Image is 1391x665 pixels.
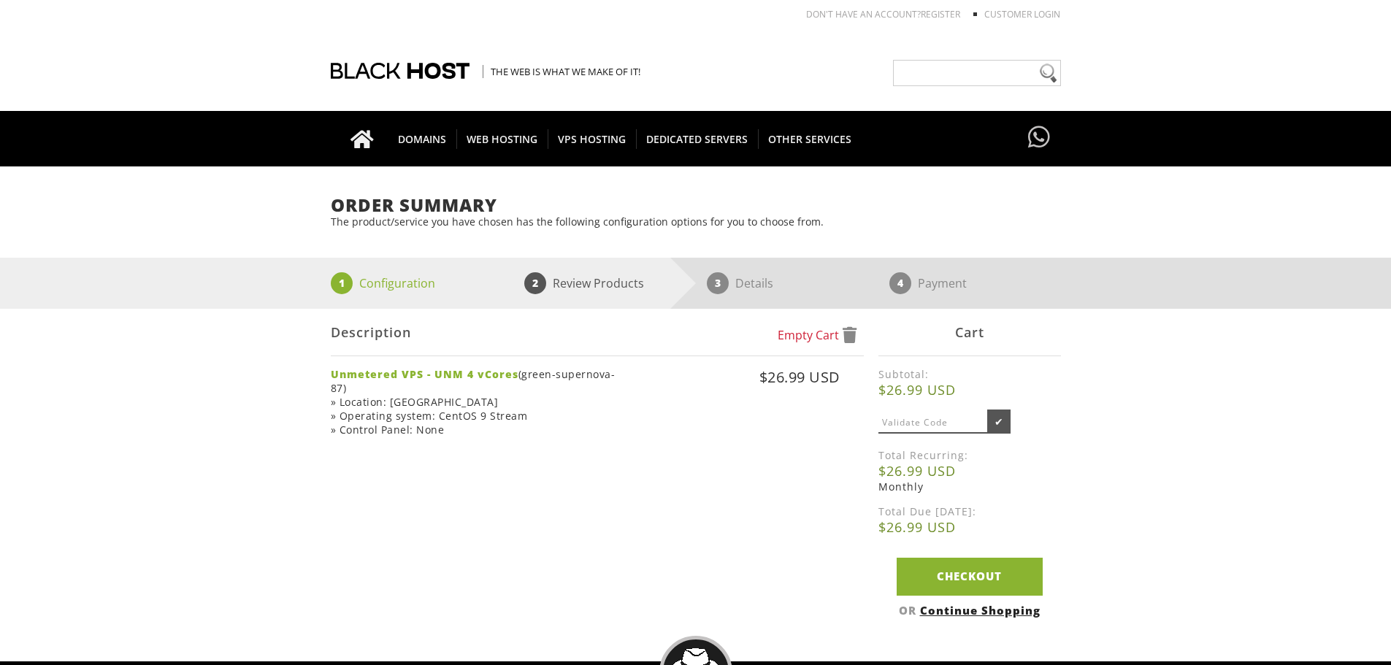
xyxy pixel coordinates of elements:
[456,129,548,149] span: WEB HOSTING
[331,367,518,381] strong: Unmetered VPS - UNM 4 vCores
[1024,111,1054,165] a: Have questions?
[784,8,960,20] li: Don't have an account?
[893,60,1061,86] input: Need help?
[758,129,862,149] span: OTHER SERVICES
[878,309,1061,356] div: Cart
[548,129,637,149] span: VPS HOSTING
[524,272,546,294] span: 2
[456,111,548,166] a: WEB HOSTING
[707,272,729,294] span: 3
[878,462,1061,480] b: $26.99 USD
[548,111,637,166] a: VPS HOSTING
[878,480,924,493] span: Monthly
[359,272,435,294] p: Configuration
[388,111,457,166] a: DOMAINS
[483,65,640,78] span: The Web is what we make of it!
[984,8,1060,20] a: Customer Login
[878,367,1061,381] label: Subtotal:
[878,504,1061,518] label: Total Due [DATE]:
[388,129,457,149] span: DOMAINS
[331,272,353,294] span: 1
[627,367,840,418] div: $26.99 USD
[897,558,1043,595] a: Checkout
[331,309,864,356] div: Description
[636,129,759,149] span: DEDICATED SERVERS
[889,272,911,294] span: 4
[878,381,1061,399] b: $26.99 USD
[336,111,388,166] a: Go to homepage
[636,111,759,166] a: DEDICATED SERVERS
[553,272,644,294] p: Review Products
[878,518,1061,536] b: $26.99 USD
[878,412,988,434] input: Validate Code
[778,327,857,343] a: Empty Cart
[878,448,1061,462] label: Total Recurring:
[920,603,1041,618] a: Continue Shopping
[921,8,960,20] a: REGISTER
[758,111,862,166] a: OTHER SERVICES
[918,272,967,294] p: Payment
[878,603,1061,618] div: OR
[331,215,1061,228] p: The product/service you have chosen has the following configuration options for you to choose from.
[331,367,624,437] div: (green-supernova-87) » Location: [GEOGRAPHIC_DATA] » Operating system: CentOS 9 Stream » Control ...
[735,272,773,294] p: Details
[987,410,1011,434] input: ✔
[331,196,1061,215] h1: Order Summary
